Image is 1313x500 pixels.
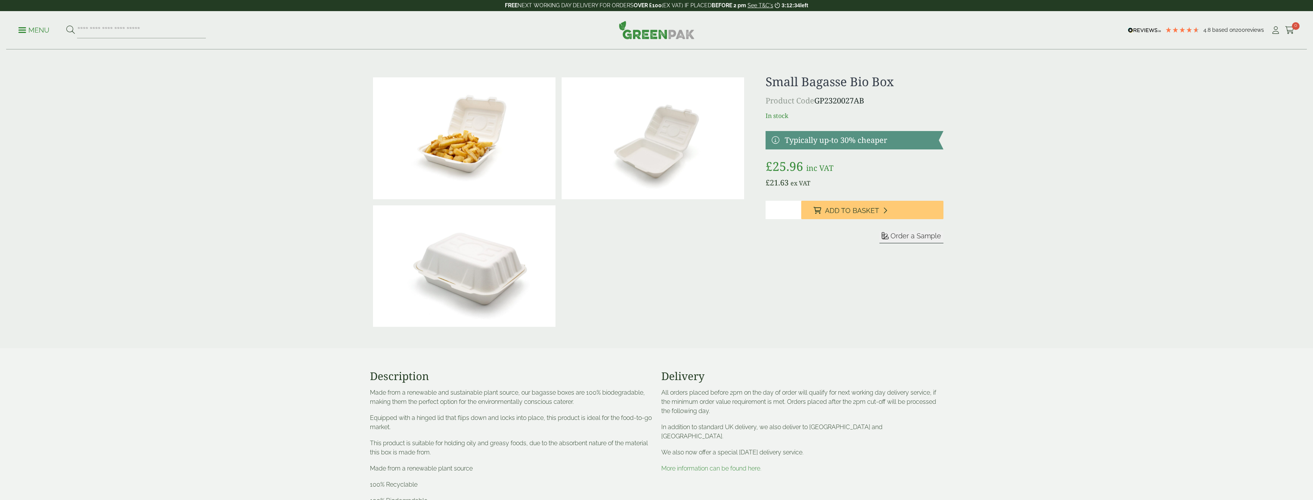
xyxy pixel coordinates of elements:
[634,2,662,8] strong: OVER £100
[18,26,49,35] p: Menu
[766,177,789,188] bdi: 21.63
[800,2,808,8] span: left
[1212,27,1236,33] span: Based on
[1128,28,1161,33] img: REVIEWS.io
[766,95,943,107] p: GP2320027AB
[766,158,772,174] span: £
[1203,27,1212,33] span: 4.8
[1245,27,1264,33] span: reviews
[661,370,943,383] h3: Delivery
[1285,26,1295,34] i: Cart
[1292,22,1300,30] span: 0
[373,205,555,327] img: 2320027AB Small Bio Box Closed
[1236,27,1245,33] span: 200
[370,388,652,407] p: Made from a renewable and sustainable plant source, our bagasse boxes are 100% biodegradable, mak...
[825,207,879,215] span: Add to Basket
[1165,26,1200,33] div: 4.79 Stars
[891,232,941,240] span: Order a Sample
[370,413,652,432] p: Equipped with a hinged lid that flips down and locks into place, this product is ideal for the fo...
[806,163,833,173] span: inc VAT
[782,2,800,8] span: 3:12:34
[661,465,761,472] a: More information can be found here.
[661,448,943,457] p: We also now offer a special [DATE] delivery service.
[766,177,770,188] span: £
[712,2,746,8] strong: BEFORE 2 pm
[766,111,943,120] p: In stock
[370,370,652,383] h3: Description
[661,423,943,441] p: In addition to standard UK delivery, we also deliver to [GEOGRAPHIC_DATA] and [GEOGRAPHIC_DATA].
[562,77,744,199] img: 2320027AB Small Bio Box Open
[801,201,943,219] button: Add to Basket
[619,21,695,39] img: GreenPak Supplies
[766,158,803,174] bdi: 25.96
[879,231,943,243] button: Order a Sample
[766,95,814,106] span: Product Code
[373,77,555,199] img: 2320027AB Small Bio Box Open With Food
[661,388,943,416] p: All orders placed before 2pm on the day of order will qualify for next working day delivery servi...
[18,26,49,33] a: Menu
[370,480,652,489] p: 100% Recyclable
[790,179,810,187] span: ex VAT
[370,464,652,473] p: Made from a renewable plant source
[1271,26,1280,34] i: My Account
[748,2,773,8] a: See T&C's
[1285,25,1295,36] a: 0
[766,74,943,89] h1: Small Bagasse Bio Box
[505,2,518,8] strong: FREE
[370,439,652,457] p: This product is suitable for holding oily and greasy foods, due to the absorbent nature of the ma...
